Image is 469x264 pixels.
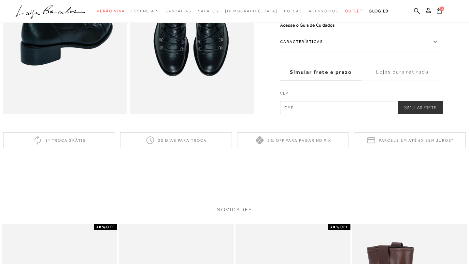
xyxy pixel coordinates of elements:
span: 1 [440,7,444,11]
button: 1 [435,7,444,16]
span: Sapatos [198,9,219,13]
a: Acesse o Guia de Cuidados [280,22,335,28]
a: noSubCategoriesText [97,5,125,17]
div: 5% off para pagar no PIX [237,132,349,148]
span: Sandálias [165,9,192,13]
input: CEP [280,101,443,114]
strong: 30% [96,225,106,229]
label: CEP [280,90,443,99]
span: Bolsas [284,9,302,13]
span: Verão Viva [97,9,125,13]
span: Acessórios [309,9,338,13]
div: Parcele em até 6x sem juros* [354,132,466,148]
span: BLOG LB [369,9,388,13]
a: noSubCategoriesText [225,5,277,17]
strong: 30% [330,225,340,229]
a: noSubCategoriesText [284,5,302,17]
div: 1ª troca grátis [3,132,115,148]
a: noSubCategoriesText [345,5,363,17]
span: OFF [340,225,348,229]
label: Simular frete e prazo [280,63,362,81]
a: noSubCategoriesText [165,5,192,17]
a: noSubCategoriesText [309,5,338,17]
label: Características [280,33,443,51]
div: 30 dias para troca [120,132,232,148]
a: BLOG LB [369,5,388,17]
span: OFF [106,225,115,229]
span: [DEMOGRAPHIC_DATA] [225,9,277,13]
span: Essenciais [131,9,159,13]
label: Lojas para retirada [362,63,443,81]
a: noSubCategoriesText [198,5,219,17]
button: Simular Frete [398,101,443,114]
span: Outlet [345,9,363,13]
a: noSubCategoriesText [131,5,159,17]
